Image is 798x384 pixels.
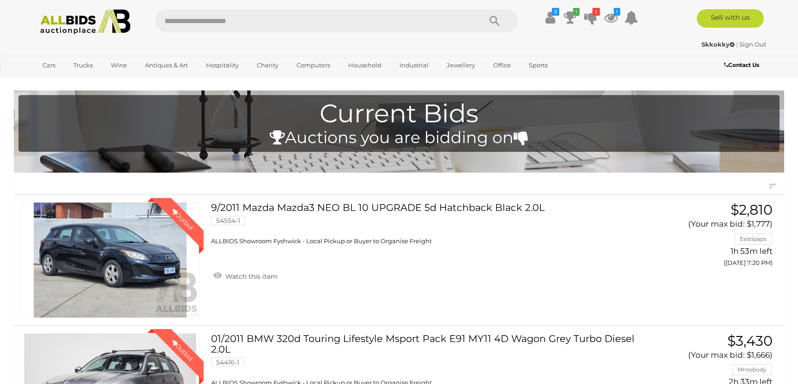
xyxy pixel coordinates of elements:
i: 2 [592,8,600,16]
a: Watch this item [211,269,280,282]
a: Jewellery [441,58,481,73]
i: 1 [614,8,620,16]
a: Wine [105,58,133,73]
a: 9/2011 Mazda Mazda3 NEO BL 10 UPGRADE 5d Hatchback Black 2.0L 54554-1 ALLBIDS Showroom Fyshwick -... [218,202,649,246]
a: Charity [251,58,284,73]
h4: Auctions you are bidding on [23,129,775,147]
i: $ [552,8,559,16]
a: Industrial [393,58,435,73]
a: 2 [584,9,598,26]
span: $3,430 [727,332,773,349]
a: Sell with us [697,9,764,28]
span: Watch this item [223,272,278,281]
a: 1 [604,9,618,26]
a: Cars [36,58,61,73]
span: $2,810 [731,201,773,218]
a: Contact Us [724,60,762,70]
button: Search [472,9,518,32]
strong: Skkokky [701,41,735,48]
a: Antiques & Art [139,58,194,73]
a: 1 [563,9,577,26]
a: Computers [290,58,336,73]
a: Skkokky [701,41,736,48]
div: Outbid [161,198,204,240]
a: [GEOGRAPHIC_DATA] [36,73,114,88]
a: Household [342,58,387,73]
b: Contact Us [724,61,759,68]
img: Allbids.com.au [35,9,135,35]
a: Outbid [21,202,199,318]
span: | [736,41,738,48]
i: 1 [573,8,580,16]
h1: Current Bids [23,100,775,128]
a: Office [487,58,517,73]
a: $ [543,9,557,26]
div: Outbid [161,329,204,372]
a: $2,810 (Your max bid: $1,777) Eestipaps 1h 53m left ([DATE] 7:20 PM) [663,202,775,271]
a: Sign Out [739,41,766,48]
a: Sports [523,58,554,73]
a: Hospitality [200,58,245,73]
a: Trucks [67,58,99,73]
